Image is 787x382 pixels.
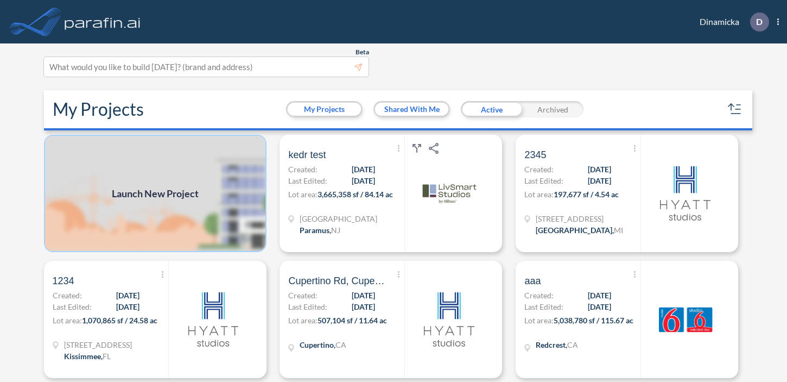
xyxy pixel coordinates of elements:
img: logo [422,166,477,221]
button: My Projects [288,103,361,116]
span: Garden State Plaza Blvd [300,213,377,224]
span: Launch New Project [112,186,199,201]
span: [DATE] [588,290,611,301]
span: [DATE] [116,301,139,312]
div: Kissimmee, FL [64,350,111,362]
span: [GEOGRAPHIC_DATA] , [536,226,614,235]
span: Cupertino Rd, Cupertino, CA [288,274,386,287]
img: logo [658,292,713,347]
h2: My Projects [53,99,144,120]
span: Lot area: [53,316,82,325]
span: Lot area: [524,190,554,199]
span: [DATE] [352,164,375,175]
span: Lot area: [524,316,554,325]
span: 1234 [53,274,74,287]
span: Cupertino , [300,340,335,349]
button: Shared With Me [375,103,448,116]
span: 5,038,780 sf / 115.67 ac [554,316,633,325]
span: [DATE] [352,290,375,301]
span: Last Edited: [524,175,563,186]
span: Last Edited: [53,301,92,312]
span: aaa [524,274,541,287]
span: Created: [524,164,554,175]
div: Cupertino, CA [300,339,346,350]
span: 3,665,358 sf / 84.14 ac [318,190,393,199]
div: Paramus, NJ [300,224,340,236]
div: Redcrest, CA [536,339,578,350]
p: D [756,17,763,27]
span: CA [567,340,578,349]
div: Active [461,101,522,117]
span: [DATE] [352,175,375,186]
img: logo [422,292,477,347]
span: Paramus , [300,226,331,235]
img: logo [658,166,713,221]
button: sort [726,101,744,118]
img: add [44,135,266,252]
div: Dinamicka [683,12,779,32]
div: Archived [522,101,583,117]
span: kedr test [288,148,326,161]
span: Redcrest , [536,340,567,349]
span: 1,070,865 sf / 24.58 ac [82,316,157,325]
span: [DATE] [588,175,611,186]
span: [DATE] [588,301,611,312]
span: [DATE] [588,164,611,175]
span: Last Edited: [288,301,327,312]
span: Created: [288,290,318,301]
div: South Haven, MI [536,224,623,236]
img: logo [62,11,143,33]
span: MI [614,226,623,235]
span: [DATE] [352,301,375,312]
a: Launch New Project [44,135,266,252]
span: FL [103,352,111,361]
span: Created: [288,164,318,175]
span: 507,104 sf / 11.64 ac [318,316,387,325]
span: 197,677 sf / 4.54 ac [554,190,619,199]
img: logo [186,292,240,347]
span: Created: [53,290,82,301]
span: Beta [356,48,369,57]
span: 9632 68th St [536,213,623,224]
span: CA [335,340,346,349]
span: 3242 Vineland Rd [64,339,132,350]
span: NJ [331,226,340,235]
span: Last Edited: [288,175,327,186]
span: 2345 [524,148,546,161]
span: Lot area: [288,190,318,199]
span: [DATE] [116,290,139,301]
span: Created: [524,290,554,301]
span: Kissimmee , [64,352,103,361]
span: Last Edited: [524,301,563,312]
span: Lot area: [288,316,318,325]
